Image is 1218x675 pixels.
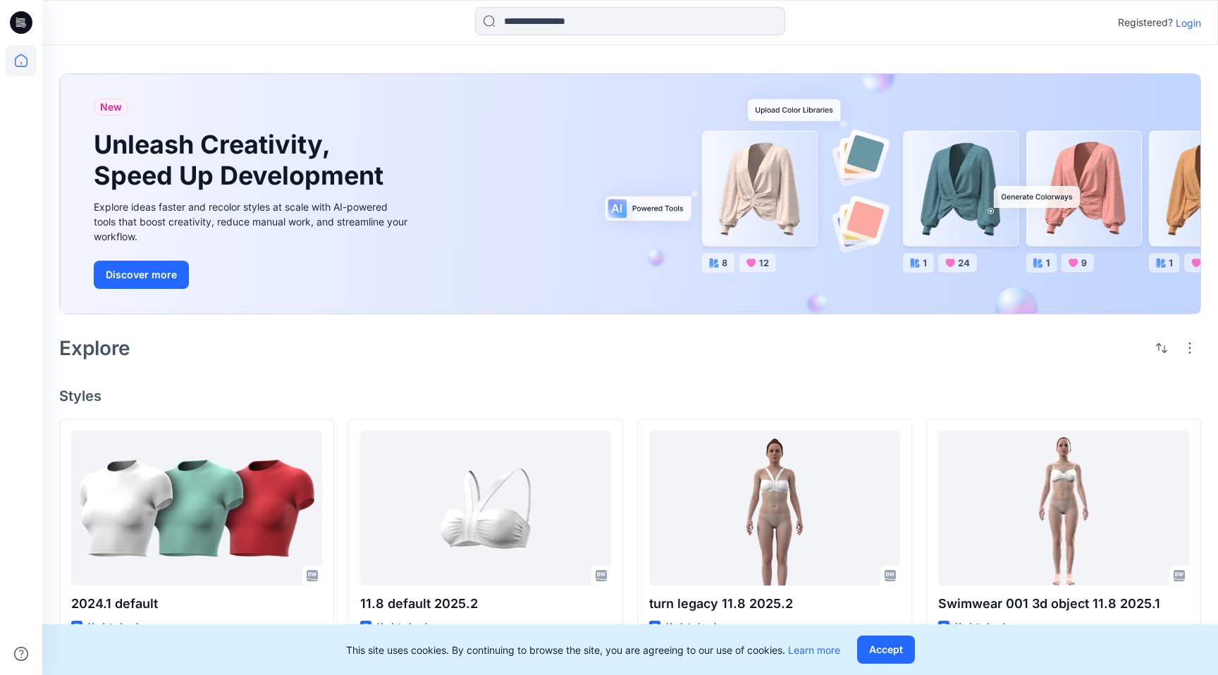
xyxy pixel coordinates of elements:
[59,388,1201,404] h4: Styles
[71,431,322,586] a: 2024.1 default
[649,431,900,586] a: turn legacy 11.8 2025.2
[59,337,130,359] h2: Explore
[377,619,461,634] p: Updated an hour ago
[94,261,189,289] button: Discover more
[938,431,1189,586] a: Swimwear 001 3d object 11.8 2025.1
[71,594,322,614] p: 2024.1 default
[788,644,840,656] a: Learn more
[1176,16,1201,30] p: Login
[649,594,900,614] p: turn legacy 11.8 2025.2
[346,643,840,657] p: This site uses cookies. By continuing to browse the site, you are agreeing to our use of cookies.
[94,130,390,190] h1: Unleash Creativity, Speed Up Development
[94,199,411,244] div: Explore ideas faster and recolor styles at scale with AI-powered tools that boost creativity, red...
[1118,14,1173,31] p: Registered?
[94,261,411,289] a: Discover more
[88,619,172,634] p: Updated an hour ago
[666,619,750,634] p: Updated an hour ago
[938,594,1189,614] p: Swimwear 001 3d object 11.8 2025.1
[857,636,915,664] button: Accept
[360,594,611,614] p: 11.8 default 2025.2
[100,99,122,116] span: New
[955,619,1039,634] p: Updated an hour ago
[360,431,611,586] a: 11.8 default 2025.2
